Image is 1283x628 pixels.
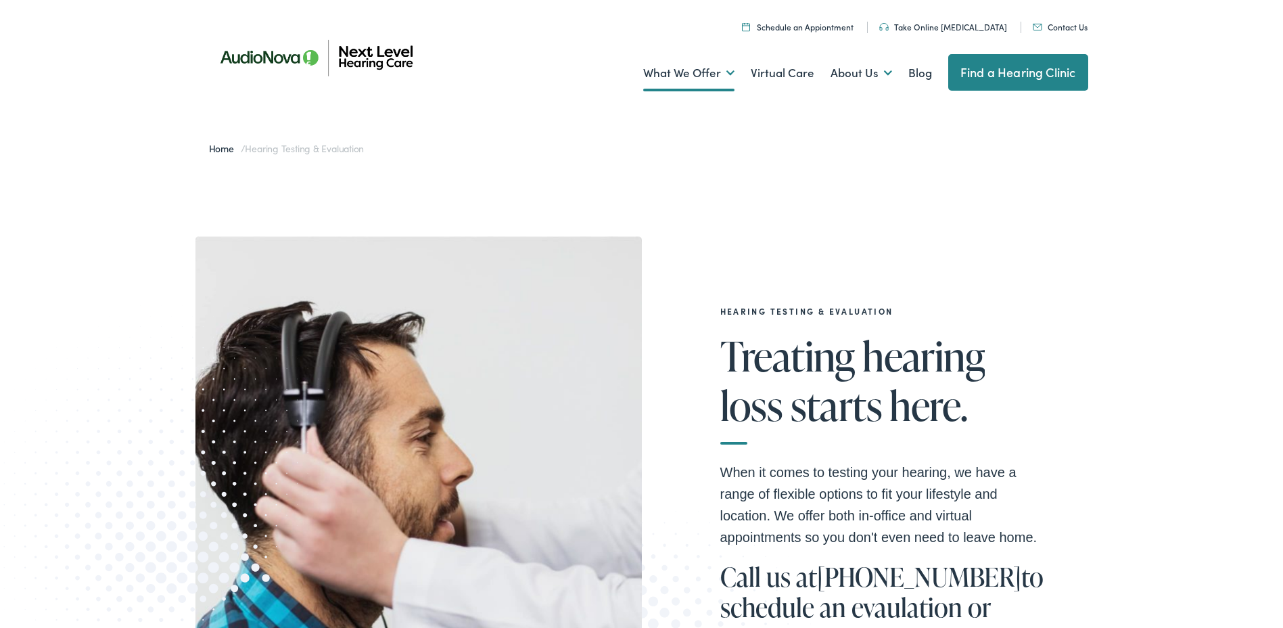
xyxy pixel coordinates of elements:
[720,383,783,428] span: loss
[1033,24,1042,30] img: An icon representing mail communication is presented in a unique teal color.
[879,23,889,31] img: An icon symbolizing headphones, colored in teal, suggests audio-related services or features.
[720,334,855,378] span: Treating
[817,559,1021,594] a: [PHONE_NUMBER]
[791,383,882,428] span: starts
[908,48,932,98] a: Blog
[245,141,364,155] span: Hearing Testing & Evaluation
[643,48,734,98] a: What We Offer
[879,21,1007,32] a: Take Online [MEDICAL_DATA]
[720,307,1045,316] h2: Hearing Testing & Evaluation
[831,48,892,98] a: About Us
[720,462,1045,548] p: When it comes to testing your hearing, we have a range of flexible options to fit your lifestyle ...
[209,141,365,155] span: /
[742,21,854,32] a: Schedule an Appiontment
[742,22,750,31] img: Calendar icon representing the ability to schedule a hearing test or hearing aid appointment at N...
[862,334,985,378] span: hearing
[889,383,967,428] span: here.
[209,141,241,155] a: Home
[1033,21,1088,32] a: Contact Us
[751,48,814,98] a: Virtual Care
[948,54,1088,91] a: Find a Hearing Clinic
